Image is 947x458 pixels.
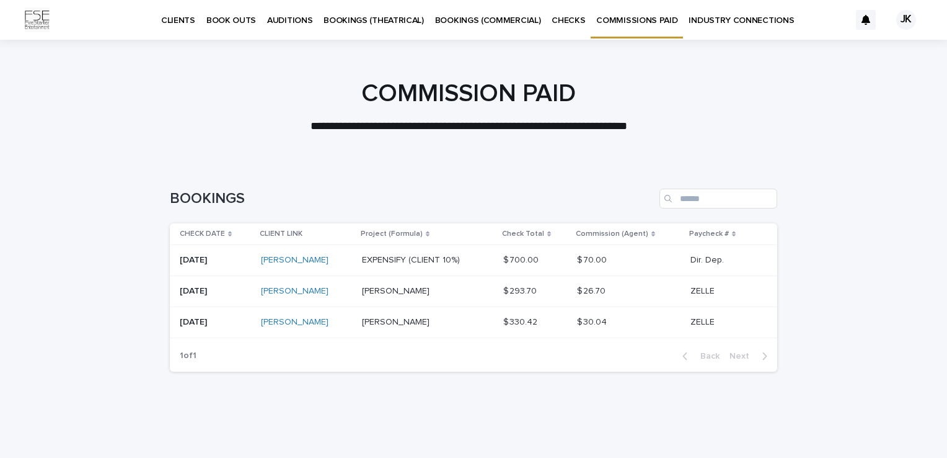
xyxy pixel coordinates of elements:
p: CLIENT LINK [260,227,302,241]
p: [DATE] [180,286,251,297]
p: [DATE] [180,317,251,328]
p: EXPENSIFY (CLIENT 10%) [362,253,462,266]
p: CHECK DATE [180,227,225,241]
input: Search [659,189,777,209]
p: 1 of 1 [170,341,206,371]
span: Next [729,352,757,361]
p: Paycheck # [689,227,729,241]
h1: COMMISSION PAID [165,79,772,109]
p: $ 293.70 [503,284,539,297]
p: Commission (Agent) [576,227,648,241]
img: Km9EesSdRbS9ajqhBzyo [25,7,50,32]
p: $ 330.42 [503,315,540,328]
p: [PERSON_NAME] [362,315,432,328]
p: [DATE] [180,255,251,266]
a: [PERSON_NAME] [261,286,328,297]
button: Back [672,351,725,362]
p: Dir. Dep. [690,253,726,266]
button: Next [725,351,777,362]
p: Check Total [502,227,544,241]
div: JK [896,10,916,30]
p: $ 700.00 [503,253,541,266]
h1: BOOKINGS [170,190,654,208]
p: ZELLE [690,284,717,297]
tr: [DATE][PERSON_NAME] EXPENSIFY (CLIENT 10%)EXPENSIFY (CLIENT 10%) $ 700.00$ 700.00 $ 70.00$ 70.00 ... [170,245,777,276]
p: ZELLE [690,315,717,328]
span: Back [693,352,720,361]
a: [PERSON_NAME] [261,317,328,328]
p: [PERSON_NAME] [362,284,432,297]
p: $ 70.00 [577,253,609,266]
p: $ 26.70 [577,284,608,297]
a: [PERSON_NAME] [261,255,328,266]
p: $ 30.04 [577,315,609,328]
tr: [DATE][PERSON_NAME] [PERSON_NAME][PERSON_NAME] $ 293.70$ 293.70 $ 26.70$ 26.70 ZELLEZELLE [170,276,777,307]
p: Project (Formula) [361,227,423,241]
tr: [DATE][PERSON_NAME] [PERSON_NAME][PERSON_NAME] $ 330.42$ 330.42 $ 30.04$ 30.04 ZELLEZELLE [170,307,777,338]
